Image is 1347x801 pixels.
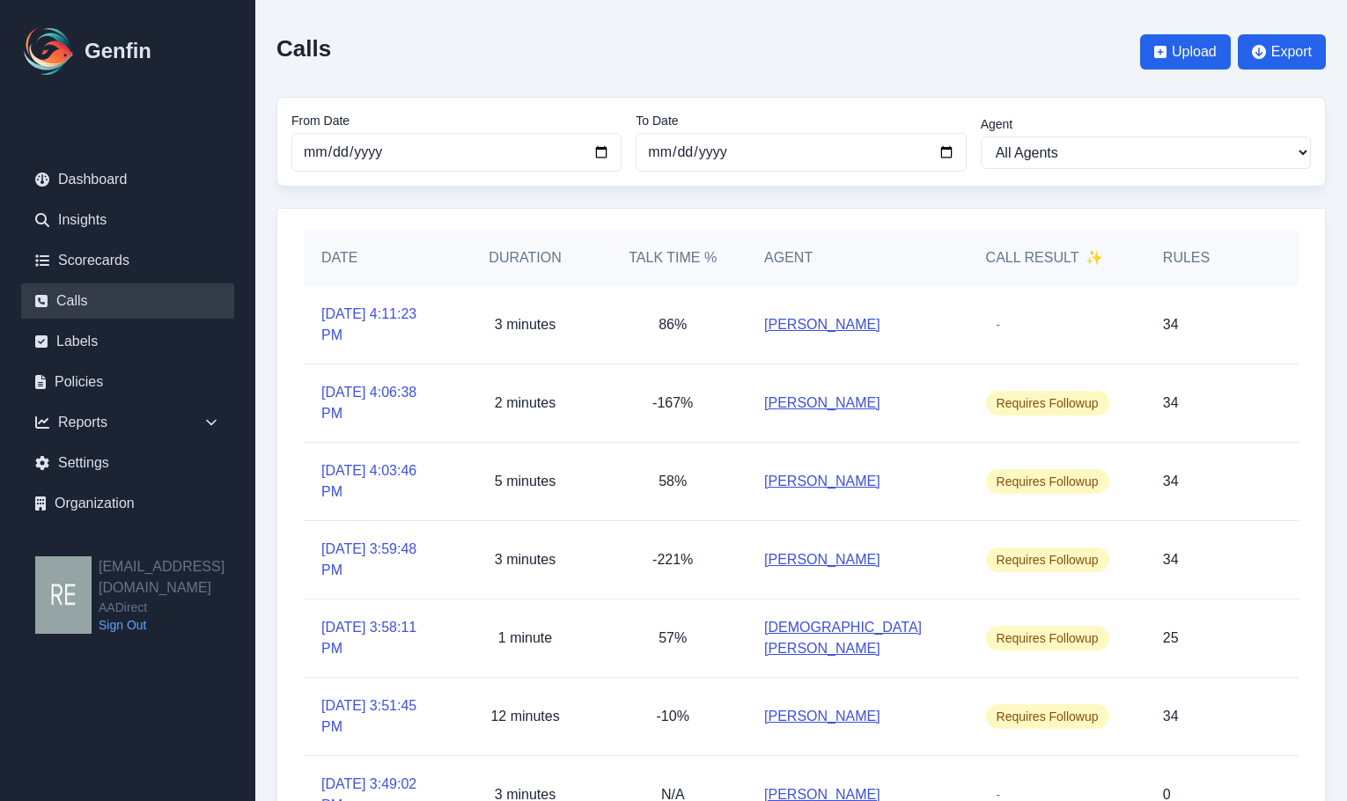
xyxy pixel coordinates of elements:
[21,202,234,238] a: Insights
[764,617,951,659] a: [DEMOGRAPHIC_DATA][PERSON_NAME]
[99,599,255,616] span: AADirect
[21,445,234,481] a: Settings
[764,314,880,335] a: [PERSON_NAME]
[764,393,880,414] a: [PERSON_NAME]
[321,539,434,581] a: [DATE] 3:59:48 PM
[1172,41,1217,62] span: Upload
[21,23,77,79] img: Logo
[490,706,559,727] p: 12 minutes
[276,35,331,62] h2: Calls
[659,471,687,492] p: 58%
[495,393,556,414] p: 2 minutes
[85,37,151,65] h1: Genfin
[1238,34,1326,70] button: Export
[986,247,1104,268] h5: Call Result
[21,364,234,400] a: Policies
[616,247,729,268] h5: Talk Time %
[986,312,1012,337] span: -
[986,704,1109,729] span: Requires Followup
[1140,34,1231,70] button: Upload
[21,486,234,521] a: Organization
[986,391,1109,415] span: Requires Followup
[764,549,880,570] a: [PERSON_NAME]
[1271,41,1312,62] span: Export
[321,304,434,346] a: [DATE] 4:11:23 PM
[981,115,1311,133] label: Agent
[986,547,1109,572] span: Requires Followup
[495,314,556,335] p: 3 minutes
[1163,628,1179,649] p: 25
[764,706,880,727] a: [PERSON_NAME]
[321,247,434,268] h5: Date
[495,549,556,570] p: 3 minutes
[1163,314,1179,335] p: 34
[99,556,255,599] h2: [EMAIL_ADDRESS][DOMAIN_NAME]
[321,382,434,424] a: [DATE] 4:06:38 PM
[321,460,434,503] a: [DATE] 4:03:46 PM
[498,628,552,649] p: 1 minute
[986,469,1109,494] span: Requires Followup
[21,162,234,197] a: Dashboard
[1163,471,1179,492] p: 34
[21,405,234,440] div: Reports
[1163,549,1179,570] p: 34
[652,549,693,570] p: -221%
[1086,247,1103,268] span: ✨
[986,626,1109,650] span: Requires Followup
[659,314,687,335] p: 86%
[636,112,966,129] label: To Date
[321,617,434,659] a: [DATE] 3:58:11 PM
[495,471,556,492] p: 5 minutes
[659,628,687,649] p: 57%
[764,471,880,492] a: [PERSON_NAME]
[657,706,689,727] p: -10%
[1163,247,1210,268] h5: Rules
[1163,706,1179,727] p: 34
[321,695,434,738] a: [DATE] 3:51:45 PM
[99,616,255,634] a: Sign Out
[21,324,234,359] a: Labels
[21,283,234,319] a: Calls
[652,393,693,414] p: -167%
[291,112,622,129] label: From Date
[35,556,92,634] img: resqueda@aadirect.com
[469,247,582,268] h5: Duration
[1163,393,1179,414] p: 34
[21,243,234,278] a: Scorecards
[764,247,813,268] h5: Agent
